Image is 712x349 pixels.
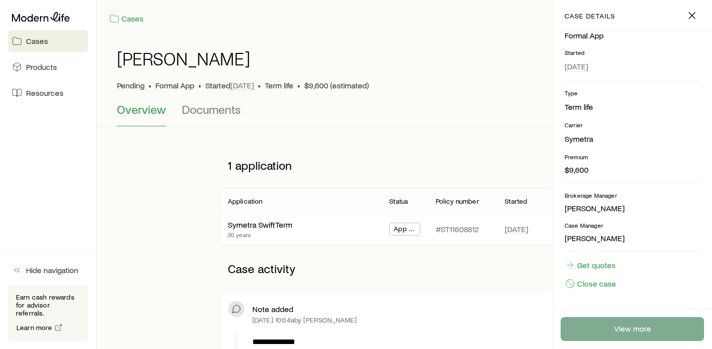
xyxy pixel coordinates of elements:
div: Case details tabs [117,102,692,126]
a: View more [561,317,704,341]
p: Note added [252,304,293,314]
div: Earn cash rewards for advisor referrals.Learn more [8,285,88,341]
span: [DATE] [565,61,588,71]
p: Carrier [565,121,700,129]
span: • [198,80,201,90]
span: Documents [182,102,241,116]
span: App Submitted [394,225,415,235]
span: Learn more [16,324,52,331]
span: • [297,80,300,90]
p: Premium [565,153,700,161]
span: Cases [26,36,48,46]
a: Symetra SwiftTerm [228,220,292,229]
p: [DATE] 10:04a by [PERSON_NAME] [252,316,357,324]
span: Overview [117,102,166,116]
button: Hide navigation [8,259,88,281]
p: case details [565,12,615,20]
p: Case Manager [565,221,700,229]
span: [DATE] [230,80,254,90]
span: Hide navigation [26,265,78,275]
p: 1 application [220,150,589,180]
p: Policy number [436,197,479,205]
span: • [258,80,261,90]
a: Get quotes [565,260,616,271]
p: [PERSON_NAME] [565,233,700,243]
h1: [PERSON_NAME] [117,48,250,68]
p: Application [228,197,263,205]
li: Term life [565,101,700,113]
p: Status [389,197,408,205]
p: Pending [117,80,144,90]
a: Products [8,56,88,78]
a: Cases [8,30,88,52]
a: Cases [109,13,144,24]
p: Case activity [220,254,589,284]
li: Symetra [565,133,700,145]
p: [PERSON_NAME] [565,203,700,213]
p: $9,600 [565,165,700,175]
p: Started [205,80,254,90]
span: Formal App [155,80,194,90]
div: Symetra SwiftTerm [228,220,292,230]
p: Earn cash rewards for advisor referrals. [16,293,80,317]
p: 20 years [228,231,292,239]
span: Products [26,62,57,72]
span: [DATE] [505,224,528,234]
p: Brokerage Manager [565,191,700,199]
p: #ST11608812 [436,224,479,234]
p: Formal App [565,30,700,40]
span: • [148,80,151,90]
span: $9,600 (estimated) [304,80,369,90]
p: Type [565,89,700,97]
span: Term life [265,80,293,90]
p: Started [505,197,527,205]
span: Resources [26,88,63,98]
p: Started [565,48,700,56]
a: Resources [8,82,88,104]
button: Close case [565,278,617,289]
